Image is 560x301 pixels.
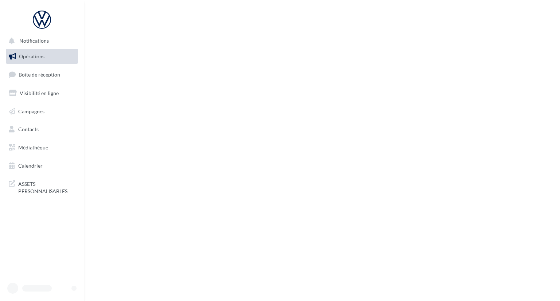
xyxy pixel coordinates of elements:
[4,158,79,173] a: Calendrier
[4,176,79,198] a: ASSETS PERSONNALISABLES
[18,126,39,132] span: Contacts
[4,104,79,119] a: Campagnes
[4,140,79,155] a: Médiathèque
[19,71,60,78] span: Boîte de réception
[4,49,79,64] a: Opérations
[4,86,79,101] a: Visibilité en ligne
[19,38,49,44] span: Notifications
[18,144,48,150] span: Médiathèque
[4,67,79,82] a: Boîte de réception
[19,53,44,59] span: Opérations
[20,90,59,96] span: Visibilité en ligne
[18,163,43,169] span: Calendrier
[4,122,79,137] a: Contacts
[18,108,44,114] span: Campagnes
[18,179,75,195] span: ASSETS PERSONNALISABLES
